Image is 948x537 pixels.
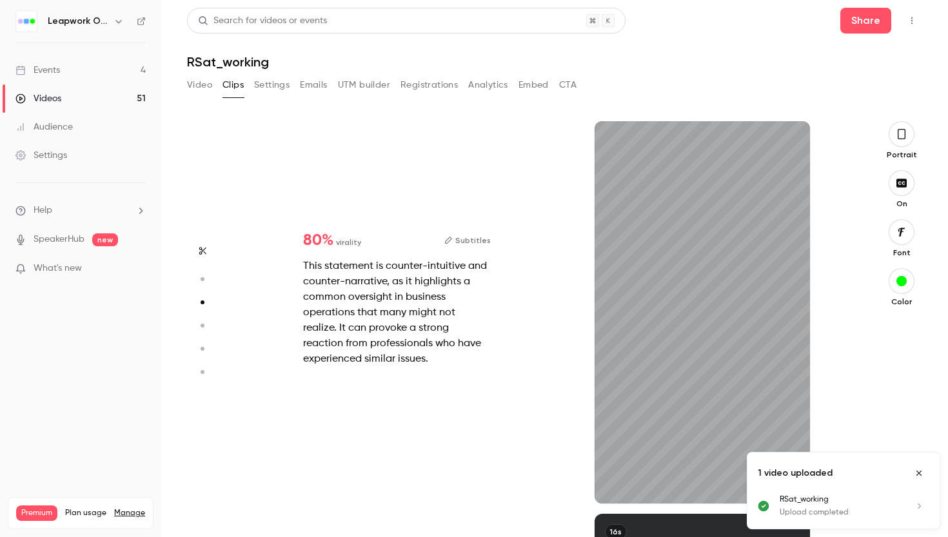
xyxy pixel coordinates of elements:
p: Font [881,248,922,258]
a: SpeakerHub [34,233,84,246]
p: Portrait [881,150,922,160]
a: Manage [114,508,145,518]
span: new [92,233,118,246]
div: Settings [15,149,67,162]
button: Share [840,8,891,34]
button: Top Bar Actions [902,10,922,31]
span: Plan usage [65,508,106,518]
p: 1 video uploaded [758,467,833,480]
div: This statement is counter-intuitive and counter-narrative, as it highlights a common oversight in... [303,259,491,367]
div: Events [15,64,60,77]
div: Search for videos or events [198,14,327,28]
button: Video [187,75,212,95]
button: Settings [254,75,290,95]
p: Color [881,297,922,307]
span: Help [34,204,52,217]
button: Analytics [468,75,508,95]
button: UTM builder [338,75,390,95]
button: Clips [222,75,244,95]
p: Upload completed [780,507,898,518]
ul: Uploads list [747,494,940,529]
button: Embed [518,75,549,95]
div: Videos [15,92,61,105]
button: Emails [300,75,327,95]
a: RSat_workingUpload completed [780,494,929,518]
button: Registrations [400,75,458,95]
p: On [881,199,922,209]
iframe: Noticeable Trigger [130,263,146,275]
span: virality [336,237,361,248]
span: What's new [34,262,82,275]
span: Premium [16,505,57,521]
button: CTA [559,75,577,95]
span: 80 % [303,233,333,248]
img: Leapwork Online Event [16,11,37,32]
h1: RSat_working [187,54,922,70]
button: Subtitles [444,233,491,248]
button: Close uploads list [909,463,929,483]
div: Audience [15,121,73,133]
li: help-dropdown-opener [15,204,146,217]
p: RSat_working [780,494,898,505]
h6: Leapwork Online Event [48,15,108,28]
